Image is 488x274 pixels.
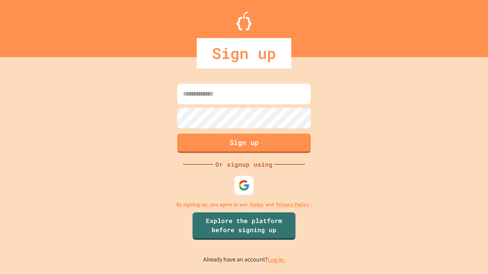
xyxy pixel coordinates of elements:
[238,180,250,191] img: google-icon.svg
[276,201,309,209] a: Privacy Policy
[249,201,263,209] a: Terms
[176,201,312,209] p: By signing up, you agree to our and .
[197,38,291,68] div: Sign up
[193,212,295,240] a: Explore the platform before signing up
[203,255,285,264] p: Already have an account?
[177,134,311,153] button: Sign up
[268,256,285,264] a: Log in.
[236,11,252,30] img: Logo.svg
[213,160,274,169] div: Or signup using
